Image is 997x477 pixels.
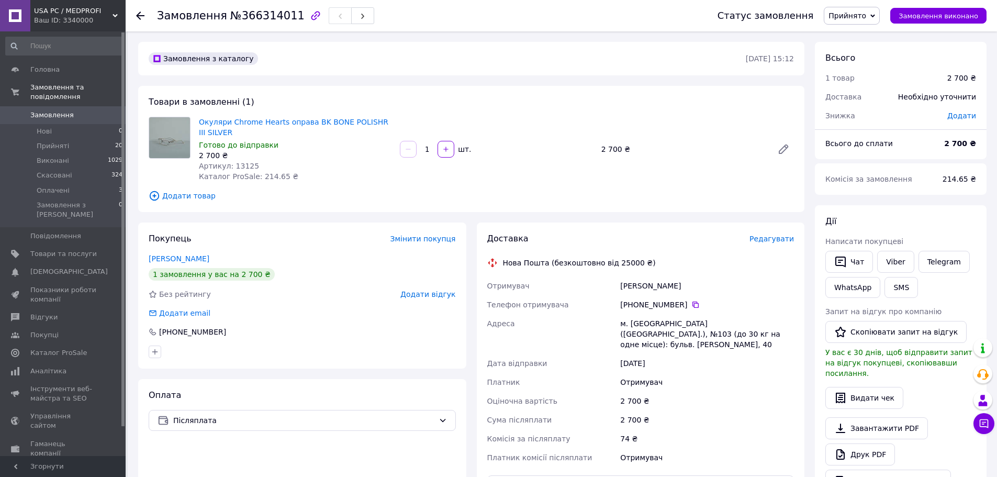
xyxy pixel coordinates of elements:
[773,139,794,160] a: Редагувати
[618,411,796,429] div: 2 700 ₴
[487,378,520,386] span: Платник
[487,453,592,462] span: Платник комісії післяплати
[30,330,59,340] span: Покупці
[30,231,81,241] span: Повідомлення
[173,415,434,426] span: Післяплата
[149,117,190,158] img: Окуляри Chrome Hearts оправа BK BONE POLISHR III SILVER
[618,373,796,392] div: Отримувач
[30,285,97,304] span: Показники роботи компанії
[157,9,227,22] span: Замовлення
[825,387,903,409] button: Видати чек
[487,397,557,405] span: Оціночна вартість
[115,141,122,151] span: 20
[158,308,211,318] div: Додати email
[825,443,895,465] a: Друк PDF
[136,10,144,21] div: Повернутися назад
[34,16,126,25] div: Ваш ID: 3340000
[30,348,87,358] span: Каталог ProSale
[30,367,66,376] span: Аналітика
[825,348,972,378] span: У вас є 30 днів, щоб відправити запит на відгук покупцеві, скопіювавши посилання.
[149,390,181,400] span: Оплата
[149,190,794,202] span: Додати товар
[487,301,569,309] span: Телефон отримувача
[825,175,912,183] span: Комісія за замовлення
[943,175,976,183] span: 214.65 ₴
[108,156,122,165] span: 1029
[37,201,119,219] span: Замовлення з [PERSON_NAME]
[149,97,254,107] span: Товари в замовленні (1)
[825,417,928,439] a: Завантажити PDF
[30,110,74,120] span: Замовлення
[37,171,72,180] span: Скасовані
[30,83,126,102] span: Замовлення та повідомлення
[111,171,122,180] span: 324
[618,354,796,373] div: [DATE]
[119,186,122,195] span: 3
[825,251,873,273] button: Чат
[5,37,124,56] input: Пошук
[973,413,994,434] button: Чат з покупцем
[455,144,472,154] div: шт.
[825,139,893,148] span: Всього до сплати
[825,93,861,101] span: Доставка
[119,127,122,136] span: 0
[149,52,258,65] div: Замовлення з каталогу
[825,321,967,343] button: Скопіювати запит на відгук
[877,251,914,273] a: Viber
[30,249,97,259] span: Товари та послуги
[500,258,658,268] div: Нова Пошта (безкоштовно від 25000 ₴)
[947,73,976,83] div: 2 700 ₴
[746,54,794,63] time: [DATE] 15:12
[148,308,211,318] div: Додати email
[618,276,796,295] div: [PERSON_NAME]
[918,251,970,273] a: Telegram
[199,118,388,137] a: Окуляри Chrome Hearts оправа BK BONE POLISHR III SILVER
[158,327,227,337] div: [PHONE_NUMBER]
[400,290,455,298] span: Додати відгук
[947,112,976,120] span: Додати
[30,313,58,322] span: Відгуки
[944,139,976,148] b: 2 700 ₴
[487,359,547,368] span: Дата відправки
[890,8,987,24] button: Замовлення виконано
[718,10,814,21] div: Статус замовлення
[199,172,298,181] span: Каталог ProSale: 214.65 ₴
[30,384,97,403] span: Інструменти веб-майстра та SEO
[825,216,836,226] span: Дії
[199,141,278,149] span: Готово до відправки
[149,268,275,281] div: 1 замовлення у вас на 2 700 ₴
[487,435,570,443] span: Комісія за післяплату
[30,439,97,458] span: Гаманець компанії
[230,9,305,22] span: №366314011
[487,319,515,328] span: Адреса
[618,314,796,354] div: м. [GEOGRAPHIC_DATA] ([GEOGRAPHIC_DATA].), №103 (до 30 кг на одне місце): бульв. [PERSON_NAME], 40
[487,282,530,290] span: Отримувач
[828,12,866,20] span: Прийнято
[30,267,108,276] span: [DEMOGRAPHIC_DATA]
[149,254,209,263] a: [PERSON_NAME]
[825,112,855,120] span: Знижка
[487,234,529,243] span: Доставка
[34,6,113,16] span: USA PC / MEDPROFI
[37,127,52,136] span: Нові
[620,299,794,310] div: [PHONE_NUMBER]
[30,412,97,430] span: Управління сайтом
[892,85,982,108] div: Необхідно уточнити
[199,150,391,161] div: 2 700 ₴
[618,429,796,448] div: 74 ₴
[899,12,978,20] span: Замовлення виконано
[199,162,259,170] span: Артикул: 13125
[825,53,855,63] span: Всього
[159,290,211,298] span: Без рейтингу
[825,277,880,298] a: WhatsApp
[390,235,456,243] span: Змінити покупця
[749,235,794,243] span: Редагувати
[119,201,122,219] span: 0
[37,156,69,165] span: Виконані
[487,416,552,424] span: Сума післяплати
[825,74,855,82] span: 1 товар
[37,141,69,151] span: Прийняті
[618,448,796,467] div: Отримувач
[30,65,60,74] span: Головна
[618,392,796,411] div: 2 700 ₴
